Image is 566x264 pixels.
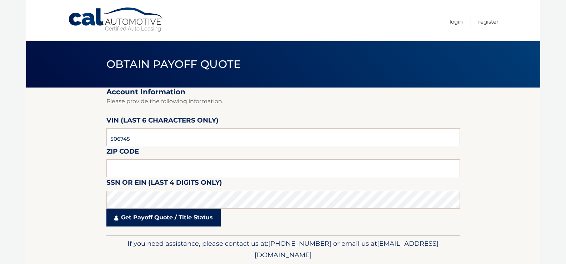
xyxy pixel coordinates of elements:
[106,96,460,106] p: Please provide the following information.
[106,177,222,190] label: SSN or EIN (last 4 digits only)
[268,239,333,248] span: [PHONE_NUMBER]
[106,88,460,96] h2: Account Information
[106,58,241,71] span: Obtain Payoff Quote
[106,146,139,159] label: Zip Code
[106,209,221,226] a: Get Payoff Quote / Title Status
[478,16,499,28] a: Register
[111,238,455,261] p: If you need assistance, please contact us at: or email us at
[106,115,219,128] label: VIN (last 6 characters only)
[450,16,463,28] a: Login
[68,7,164,33] a: Cal Automotive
